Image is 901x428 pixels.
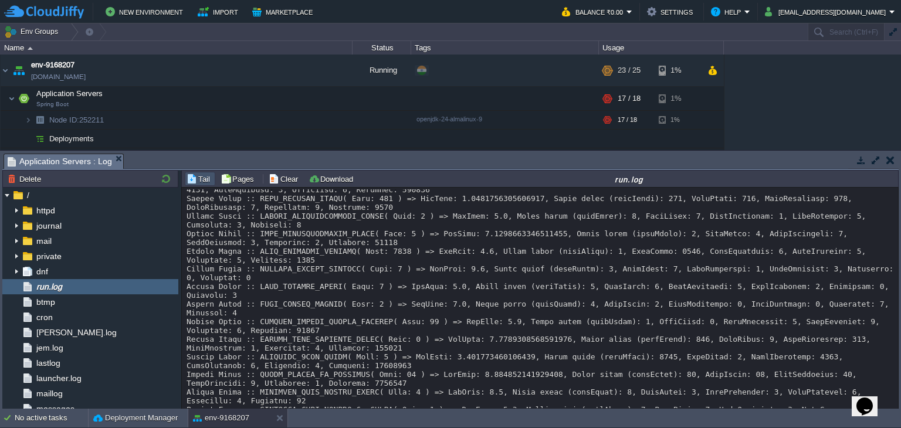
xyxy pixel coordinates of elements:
a: journal [34,220,63,231]
img: AMDAwAAAACH5BAEAAAAALAAAAAABAAEAAAICRAEAOw== [11,55,27,86]
div: 1% [659,55,697,86]
button: Clear [269,174,302,184]
span: Application Servers : Log [8,154,112,169]
button: Download [309,174,357,184]
img: AMDAwAAAACH5BAEAAAAALAAAAAABAAEAAAICRAEAOw== [16,87,32,110]
a: maillog [34,388,65,399]
button: Settings [647,5,696,19]
img: AMDAwAAAACH5BAEAAAAALAAAAAABAAEAAAICRAEAOw== [32,130,48,148]
a: mail [34,236,53,246]
a: launcher.log [34,373,83,383]
div: 1% [659,148,697,172]
button: Balance ₹0.00 [562,5,626,19]
div: run.log [361,174,897,184]
span: Spring Boot [36,101,69,108]
div: Tags [412,41,598,55]
a: messages [34,403,76,414]
div: No active tasks [15,409,88,427]
div: Name [1,41,352,55]
img: AMDAwAAAACH5BAEAAAAALAAAAAABAAEAAAICRAEAOw== [32,111,48,129]
button: Tail [187,174,214,184]
span: Node ID: [49,116,79,124]
button: Pages [221,174,258,184]
a: [PERSON_NAME].log [34,327,118,338]
button: Import [198,5,242,19]
div: 1% [659,111,697,129]
a: cron [34,312,55,322]
button: env-9168207 [193,412,249,424]
div: 23 / 25 [618,55,641,86]
a: btmp [34,297,57,307]
button: [EMAIL_ADDRESS][DOMAIN_NAME] [765,5,889,19]
button: Env Groups [4,23,62,40]
button: Help [711,5,744,19]
span: Application Servers [35,89,104,98]
button: Deployment Manager [93,412,178,424]
img: AMDAwAAAACH5BAEAAAAALAAAAAABAAEAAAICRAEAOw== [28,47,33,50]
img: AMDAwAAAACH5BAEAAAAALAAAAAABAAEAAAICRAEAOw== [8,87,15,110]
a: jem.log [34,342,65,353]
div: Running [353,55,411,86]
span: openjdk-24-almalinux-9 [416,116,482,123]
a: / [25,190,31,201]
a: private [34,251,63,261]
img: CloudJiffy [4,5,84,19]
img: AMDAwAAAACH5BAEAAAAALAAAAAABAAEAAAICRAEAOw== [16,148,32,172]
iframe: chat widget [852,381,889,416]
img: AMDAwAAAACH5BAEAAAAALAAAAAABAAEAAAICRAEAOw== [25,111,32,129]
a: env-9168207 [31,59,74,71]
span: 252211 [48,115,106,125]
a: dnf [34,266,50,277]
div: Usage [599,41,723,55]
a: Node ID:252211 [48,115,106,125]
div: 17 / 18 [618,111,637,129]
div: 6 / 7 [618,148,632,172]
div: 17 / 18 [618,87,641,110]
a: lastlog [34,358,62,368]
a: run.log [34,281,64,292]
button: Delete [8,174,45,184]
a: Deployments [48,134,96,144]
img: AMDAwAAAACH5BAEAAAAALAAAAAABAAEAAAICRAEAOw== [25,130,32,148]
div: Status [353,41,411,55]
a: Application ServersSpring Boot [35,89,104,98]
div: 1% [659,87,697,110]
img: AMDAwAAAACH5BAEAAAAALAAAAAABAAEAAAICRAEAOw== [1,55,10,86]
button: New Environment [106,5,187,19]
a: httpd [34,205,57,216]
a: [DOMAIN_NAME] [31,71,86,83]
button: Marketplace [252,5,316,19]
img: AMDAwAAAACH5BAEAAAAALAAAAAABAAEAAAICRAEAOw== [8,148,15,172]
